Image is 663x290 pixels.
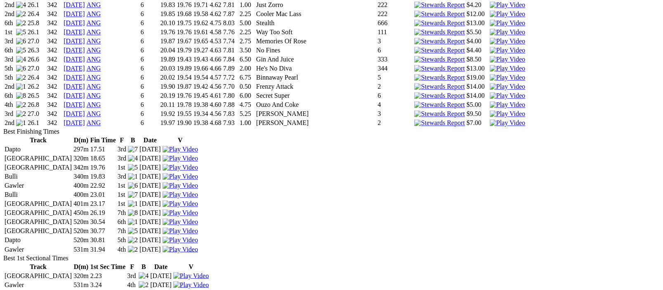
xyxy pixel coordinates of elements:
td: 19.67 [176,37,192,45]
td: 7.74 [223,37,238,45]
img: Play Video [163,227,198,235]
a: ANG [87,74,101,81]
img: 4 [16,56,26,63]
td: 6 [140,64,159,73]
td: 7.70 [223,83,238,91]
td: 6 [140,10,159,18]
td: 4th [4,101,15,109]
img: Play Video [163,209,198,217]
a: View replay [163,182,198,189]
td: 342 [47,10,63,18]
td: 6th [4,46,15,54]
td: 19.79 [176,46,192,54]
a: View replay [163,173,198,180]
td: 7.87 [223,10,238,18]
a: ANG [87,110,101,117]
td: 19.76 [160,28,175,36]
a: ANG [87,65,101,72]
td: 19.68 [176,10,192,18]
td: 342 [47,119,63,127]
td: 19.61 [193,28,208,36]
td: Just Zorro [256,1,376,9]
td: 7.89 [223,64,238,73]
td: 19.76 [176,1,192,9]
a: [DATE] [64,56,85,63]
img: Play Video [163,182,198,189]
td: 6 [377,92,413,100]
td: 6 [140,55,159,64]
td: 4.75 [239,101,255,109]
td: Memories Of Rose [256,37,376,45]
td: 26.6 [27,55,46,64]
a: ANG [87,47,101,54]
a: ANG [87,119,101,126]
img: 1 [16,83,26,90]
td: 6 [140,101,159,109]
td: 4.62 [209,10,222,18]
td: 6.75 [239,73,255,82]
img: 2 [16,101,26,108]
td: 342 [47,73,63,82]
img: 4 [16,1,26,9]
a: ANG [87,28,101,35]
td: 6 [140,92,159,100]
img: 2 [139,281,149,288]
td: $4.00 [466,37,488,45]
a: View replay [490,119,525,126]
a: View replay [490,110,525,117]
td: 3 [377,37,413,45]
img: Play Video [163,200,198,207]
td: $13.00 [466,64,488,73]
td: 342 [47,19,63,27]
td: 7.84 [223,55,238,64]
td: 4.63 [209,46,222,54]
td: 342 [47,92,63,100]
td: 342 [47,101,63,109]
td: 2nd [4,10,15,18]
img: Play Video [173,281,209,288]
td: 1st [4,28,15,36]
img: Stewards Report [414,65,465,72]
img: 2 [128,236,138,244]
img: 2 [16,110,26,118]
img: 2 [128,245,138,253]
a: [DATE] [64,10,85,17]
td: $14.00 [466,83,488,91]
td: 19.89 [176,64,192,73]
a: View replay [173,281,209,288]
td: 4.66 [209,64,222,73]
a: [DATE] [64,47,85,54]
td: 3rd [4,37,15,45]
td: 5th [4,73,15,82]
td: 20.03 [160,64,175,73]
a: ANG [87,1,101,8]
td: 7.76 [223,28,238,36]
td: 20.19 [160,92,175,100]
img: Stewards Report [414,38,465,45]
img: Play Video [490,19,525,27]
td: 19.54 [176,73,192,82]
td: 19.87 [160,37,175,45]
td: 19.27 [193,46,208,54]
img: Play Video [173,272,209,279]
td: 5th [4,64,15,73]
a: ANG [87,10,101,17]
td: 26.4 [27,73,46,82]
img: Stewards Report [414,101,465,108]
img: Stewards Report [414,10,465,18]
td: 111 [377,28,413,36]
td: 342 [47,55,63,64]
img: Play Video [490,110,525,118]
td: 19.43 [176,55,192,64]
img: Play Video [163,236,198,244]
td: 6 [377,46,413,54]
a: View replay [490,101,525,108]
td: $19.00 [466,73,488,82]
td: $4.40 [466,46,488,54]
td: 20.04 [160,46,175,54]
img: 6 [128,182,138,189]
a: View replay [490,56,525,63]
td: 19.62 [193,19,208,27]
td: 19.85 [160,10,175,18]
td: $4.20 [466,1,488,9]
